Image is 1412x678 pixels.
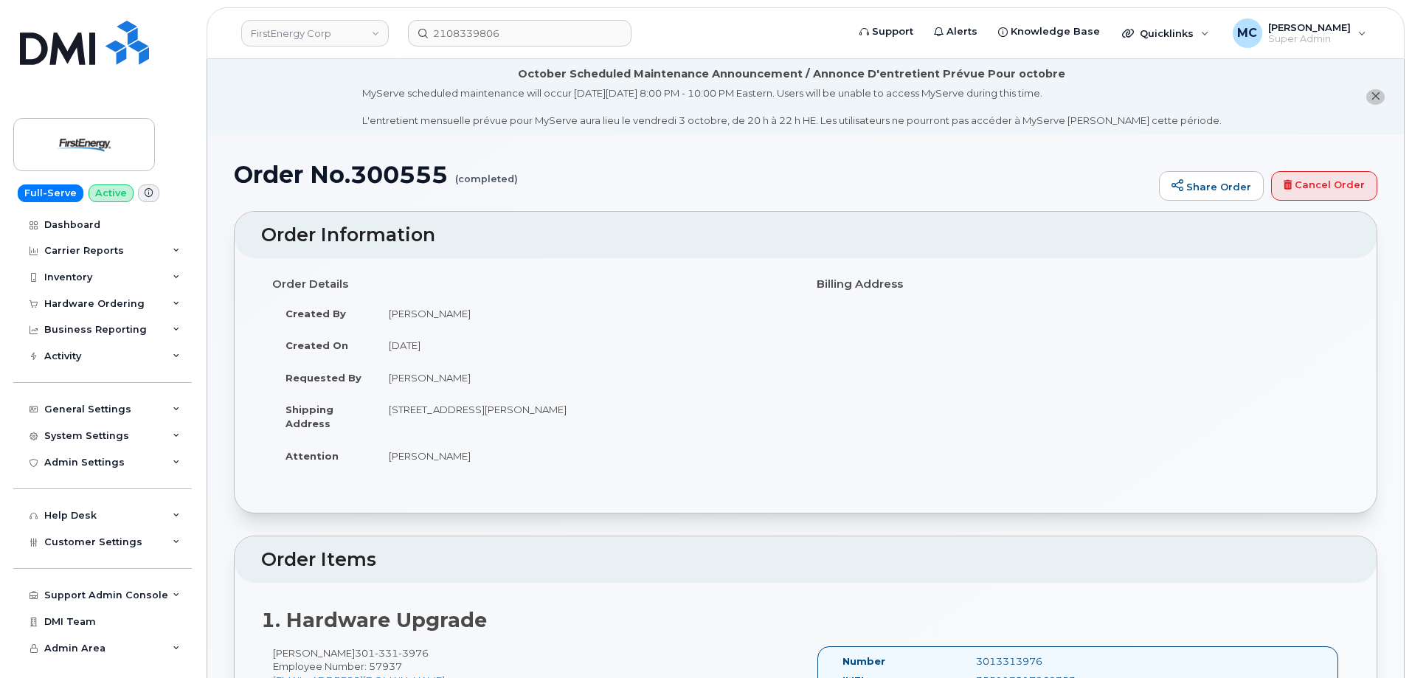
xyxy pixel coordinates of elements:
label: Number [842,654,885,668]
div: October Scheduled Maintenance Announcement / Annonce D'entretient Prévue Pour octobre [518,66,1065,82]
h2: Order Items [261,550,1350,570]
div: 3013313976 [965,654,1152,668]
a: Cancel Order [1271,171,1377,201]
strong: Created By [285,308,346,319]
strong: 1. Hardware Upgrade [261,608,487,632]
h2: Order Information [261,225,1350,246]
h4: Billing Address [817,278,1339,291]
td: [PERSON_NAME] [376,362,795,394]
button: close notification [1366,89,1385,105]
a: Share Order [1159,171,1264,201]
strong: Shipping Address [285,404,333,429]
td: [STREET_ADDRESS][PERSON_NAME] [376,393,795,439]
span: 331 [375,647,398,659]
small: (completed) [455,162,518,184]
strong: Attention [285,450,339,462]
strong: Requested By [285,372,361,384]
h1: Order No.300555 [234,162,1152,187]
div: MyServe scheduled maintenance will occur [DATE][DATE] 8:00 PM - 10:00 PM Eastern. Users will be u... [362,86,1222,128]
h4: Order Details [272,278,795,291]
span: 301 [355,647,429,659]
td: [PERSON_NAME] [376,440,795,472]
strong: Created On [285,339,348,351]
span: Employee Number: 57937 [273,660,402,672]
td: [DATE] [376,329,795,362]
td: [PERSON_NAME] [376,297,795,330]
span: 3976 [398,647,429,659]
iframe: Messenger Launcher [1348,614,1401,667]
